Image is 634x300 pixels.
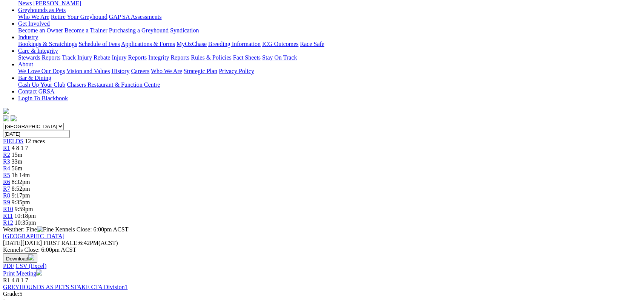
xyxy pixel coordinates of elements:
a: Syndication [170,27,199,34]
a: ICG Outcomes [262,41,298,47]
a: Integrity Reports [148,54,189,61]
a: R3 [3,158,10,165]
a: Race Safe [300,41,324,47]
img: Fine [37,226,54,233]
a: Fact Sheets [233,54,261,61]
div: Get Involved [18,27,631,34]
a: Care & Integrity [18,47,58,54]
a: About [18,61,33,67]
a: Chasers Restaurant & Function Centre [67,81,160,88]
a: CSV (Excel) [15,263,46,269]
a: We Love Our Dogs [18,68,65,74]
span: 10:18pm [14,213,36,219]
a: Strategic Plan [184,68,217,74]
img: facebook.svg [3,115,9,121]
button: Download [3,253,37,263]
span: 8:52pm [12,185,30,192]
span: 56m [12,165,22,171]
div: Greyhounds as Pets [18,14,631,20]
span: 4 8 1 7 [12,277,28,283]
span: R1 [3,277,10,283]
a: Login To Blackbook [18,95,68,101]
a: Track Injury Rebate [62,54,110,61]
a: Stewards Reports [18,54,60,61]
a: Schedule of Fees [78,41,120,47]
a: Greyhounds as Pets [18,7,66,13]
a: GREYHOUNDS AS PETS STAKE CTA Division1 [3,284,127,290]
span: Kennels Close: 6:00pm ACST [55,226,128,233]
img: twitter.svg [11,115,17,121]
a: Become a Trainer [64,27,107,34]
span: FIRST RACE: [43,240,79,246]
a: Cash Up Your Club [18,81,65,88]
span: 33m [12,158,22,165]
a: Careers [131,68,149,74]
a: R6 [3,179,10,185]
span: 10:35pm [15,219,36,226]
span: Weather: Fine [3,226,55,233]
a: Stay On Track [262,54,297,61]
img: printer.svg [36,269,42,276]
div: About [18,68,631,75]
a: Print Meeting [3,270,42,277]
a: PDF [3,263,14,269]
span: Grade: [3,291,20,297]
a: Contact GRSA [18,88,54,95]
a: GAP SA Assessments [109,14,162,20]
div: Industry [18,41,631,47]
input: Select date [3,130,70,138]
a: Retire Your Greyhound [51,14,107,20]
a: R4 [3,165,10,171]
span: 9:17pm [12,192,30,199]
img: logo-grsa-white.png [3,108,9,114]
span: 9:59pm [15,206,33,212]
a: Bar & Dining [18,75,51,81]
a: History [111,68,129,74]
a: Breeding Information [208,41,261,47]
a: FIELDS [3,138,23,144]
a: Become an Owner [18,27,63,34]
a: Get Involved [18,20,50,27]
div: 5 [3,291,631,297]
span: 9:35pm [12,199,30,205]
a: Rules & Policies [191,54,232,61]
a: R5 [3,172,10,178]
span: 6:42PM(ACST) [43,240,118,246]
a: R11 [3,213,13,219]
a: Purchasing a Greyhound [109,27,169,34]
img: download.svg [28,254,34,260]
a: Applications & Forms [121,41,175,47]
div: Care & Integrity [18,54,631,61]
a: R10 [3,206,13,212]
a: Privacy Policy [219,68,254,74]
a: R1 [3,145,10,151]
a: MyOzChase [177,41,207,47]
a: R2 [3,152,10,158]
span: [DATE] [3,240,42,246]
a: Industry [18,34,38,40]
a: Who We Are [151,68,182,74]
div: Bar & Dining [18,81,631,88]
a: R9 [3,199,10,205]
a: R8 [3,192,10,199]
a: R7 [3,185,10,192]
span: 4 8 1 7 [12,145,28,151]
span: 1h 14m [12,172,30,178]
a: Injury Reports [112,54,147,61]
a: Vision and Values [66,68,110,74]
span: 15m [12,152,22,158]
a: R12 [3,219,13,226]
